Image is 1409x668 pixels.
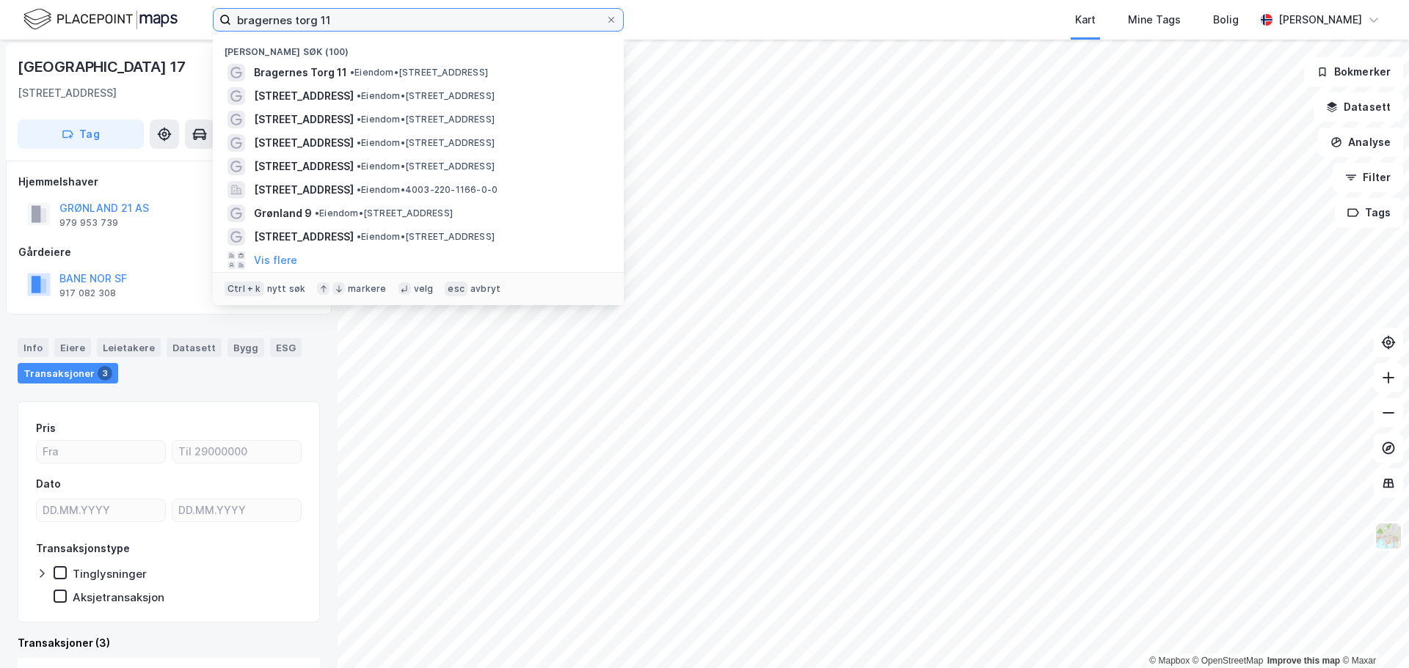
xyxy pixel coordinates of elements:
[1336,598,1409,668] div: Kontrollprogram for chat
[167,338,222,357] div: Datasett
[1213,11,1239,29] div: Bolig
[97,338,161,357] div: Leietakere
[1075,11,1096,29] div: Kart
[357,137,495,149] span: Eiendom • [STREET_ADDRESS]
[36,540,130,557] div: Transaksjonstype
[357,184,361,195] span: •
[37,499,165,521] input: DD.MM.YYYY
[270,338,302,357] div: ESG
[1375,522,1402,550] img: Z
[18,84,117,102] div: [STREET_ADDRESS]
[59,287,116,299] div: 917 082 308
[225,282,264,296] div: Ctrl + k
[54,338,91,357] div: Eiere
[254,181,354,199] span: [STREET_ADDRESS]
[1149,656,1190,666] a: Mapbox
[357,90,495,102] span: Eiendom • [STREET_ADDRESS]
[357,114,495,125] span: Eiendom • [STREET_ADDRESS]
[1336,598,1409,668] iframe: Chat Widget
[1318,128,1403,157] button: Analyse
[357,161,361,172] span: •
[36,419,56,437] div: Pris
[315,208,319,219] span: •
[1335,198,1403,227] button: Tags
[18,173,319,191] div: Hjemmelshaver
[470,283,500,295] div: avbryt
[18,55,189,78] div: [GEOGRAPHIC_DATA] 17
[98,366,112,381] div: 3
[59,217,118,229] div: 979 953 739
[18,243,319,261] div: Gårdeiere
[254,158,354,175] span: [STREET_ADDRESS]
[1333,163,1403,192] button: Filter
[254,64,347,81] span: Bragernes Torg 11
[18,363,118,383] div: Transaksjoner
[1278,11,1362,29] div: [PERSON_NAME]
[227,338,264,357] div: Bygg
[73,590,164,604] div: Aksjetransaksjon
[267,283,306,295] div: nytt søk
[350,67,488,78] span: Eiendom • [STREET_ADDRESS]
[357,231,495,243] span: Eiendom • [STREET_ADDRESS]
[357,90,361,101] span: •
[18,338,48,357] div: Info
[254,134,354,152] span: [STREET_ADDRESS]
[315,208,453,219] span: Eiendom • [STREET_ADDRESS]
[172,441,301,463] input: Til 29000000
[1304,57,1403,87] button: Bokmerker
[348,283,386,295] div: markere
[445,282,467,296] div: esc
[357,161,495,172] span: Eiendom • [STREET_ADDRESS]
[254,111,354,128] span: [STREET_ADDRESS]
[357,231,361,242] span: •
[37,441,165,463] input: Fra
[172,499,301,521] input: DD.MM.YYYY
[254,252,297,269] button: Vis flere
[357,114,361,125] span: •
[357,184,498,196] span: Eiendom • 4003-220-1166-0-0
[23,7,178,32] img: logo.f888ab2527a4732fd821a326f86c7f29.svg
[254,228,354,246] span: [STREET_ADDRESS]
[18,634,320,652] div: Transaksjoner (3)
[18,120,144,149] button: Tag
[414,283,434,295] div: velg
[1128,11,1181,29] div: Mine Tags
[254,87,354,105] span: [STREET_ADDRESS]
[36,475,61,493] div: Dato
[1314,92,1403,122] button: Datasett
[73,567,147,581] div: Tinglysninger
[350,67,354,78] span: •
[213,34,624,61] div: [PERSON_NAME] søk (100)
[1193,656,1264,666] a: OpenStreetMap
[254,205,312,222] span: Grønland 9
[231,9,605,31] input: Søk på adresse, matrikkel, gårdeiere, leietakere eller personer
[357,137,361,148] span: •
[1267,656,1340,666] a: Improve this map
